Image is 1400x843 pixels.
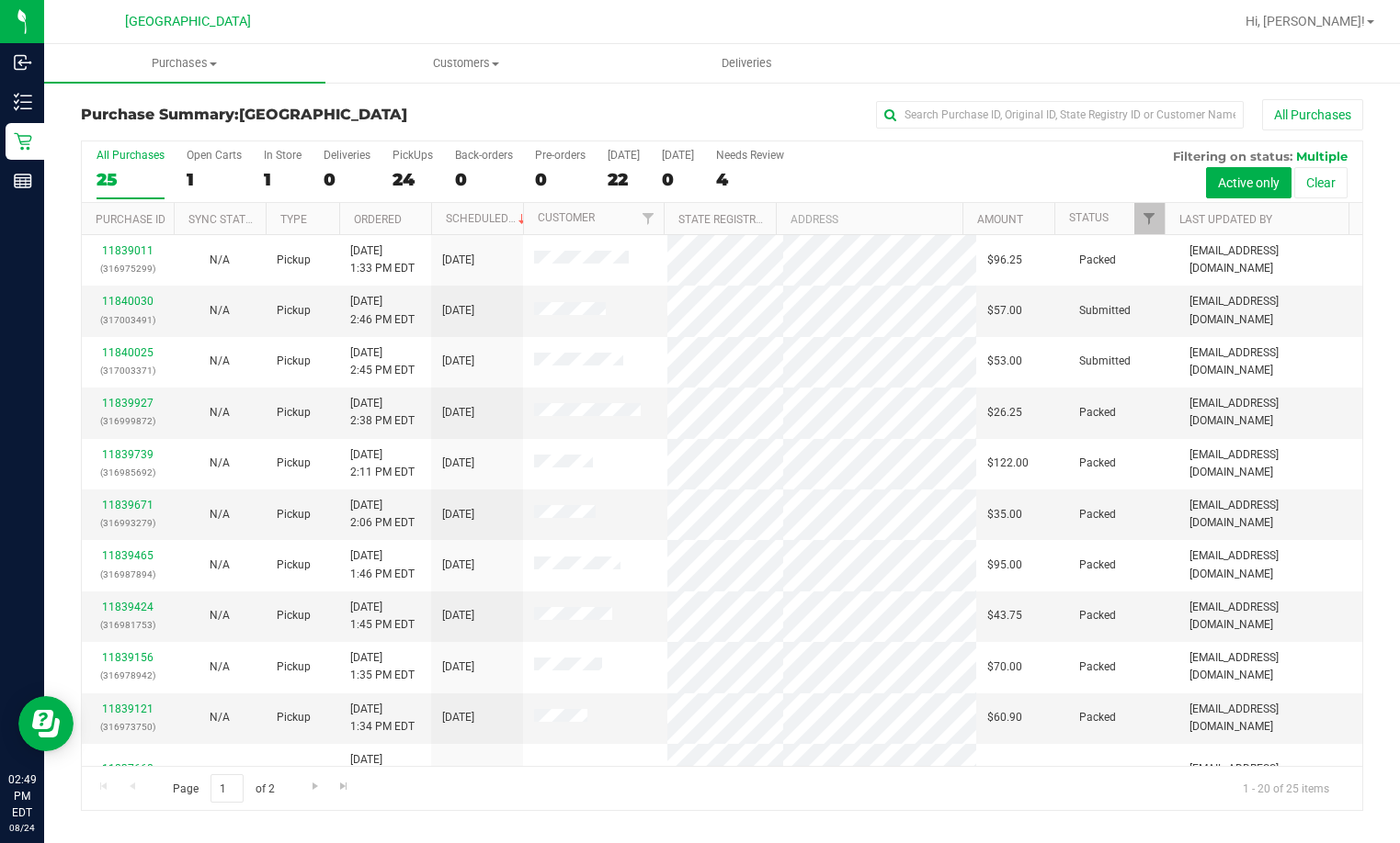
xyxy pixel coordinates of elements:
[350,701,415,736] span: [DATE] 1:34 PM EDT
[1189,547,1351,582] span: [EMAIL_ADDRESS][DOMAIN_NAME]
[608,149,640,162] div: [DATE]
[277,404,311,421] span: Pickup
[1179,213,1272,226] a: Last Updated By
[442,556,474,574] span: [DATE]
[93,311,163,329] p: (317003491)
[1228,774,1344,802] span: 1 - 20 of 25 items
[125,14,251,29] span: [GEOGRAPHIC_DATA]
[331,774,358,799] a: Go to the last page
[987,353,1022,370] span: $53.00
[350,649,415,684] span: [DATE] 1:35 PM EDT
[210,302,230,320] button: N/A
[716,149,784,162] div: Needs Review
[277,658,311,676] span: Pickup
[1079,302,1131,320] span: Submitted
[350,242,415,277] span: [DATE] 1:33 PM EDT
[210,253,230,266] span: Not Applicable
[987,506,1022,523] span: $35.00
[277,506,311,523] span: Pickup
[210,556,230,574] button: N/A
[1189,701,1351,736] span: [EMAIL_ADDRESS][DOMAIN_NAME]
[102,346,154,359] a: 11840025
[442,709,474,726] span: [DATE]
[442,455,474,472] span: [DATE]
[1173,149,1292,163] span: Filtering on status:
[535,169,586,190] div: 0
[354,213,402,226] a: Ordered
[210,558,230,571] span: Not Applicable
[446,212,529,225] a: Scheduled
[210,406,230,419] span: Not Applicable
[350,395,415,430] span: [DATE] 2:38 PM EDT
[210,658,230,676] button: N/A
[277,353,311,370] span: Pickup
[93,667,163,684] p: (316978942)
[1294,167,1348,198] button: Clear
[102,762,154,775] a: 11837668
[326,55,606,72] span: Customers
[393,169,433,190] div: 24
[977,213,1023,226] a: Amount
[210,456,230,469] span: Not Applicable
[210,353,230,370] button: N/A
[1079,455,1116,472] span: Packed
[264,169,302,190] div: 1
[277,302,311,320] span: Pickup
[776,203,962,235] th: Address
[210,709,230,726] button: N/A
[1079,252,1116,269] span: Packed
[1079,607,1116,624] span: Packed
[210,609,230,622] span: Not Applicable
[280,213,307,226] a: Type
[102,651,154,664] a: 11839156
[211,774,244,803] input: 1
[535,149,586,162] div: Pre-orders
[102,601,154,613] a: 11839424
[277,455,311,472] span: Pickup
[987,709,1022,726] span: $60.90
[350,751,420,804] span: [DATE] 10:51 AM EDT
[1189,446,1351,481] span: [EMAIL_ADDRESS][DOMAIN_NAME]
[442,252,474,269] span: [DATE]
[1189,344,1351,379] span: [EMAIL_ADDRESS][DOMAIN_NAME]
[987,302,1022,320] span: $57.00
[277,556,311,574] span: Pickup
[157,774,290,803] span: Page of 2
[455,149,513,162] div: Back-orders
[1296,149,1348,163] span: Multiple
[102,397,154,410] a: 11839927
[93,412,163,430] p: (316999872)
[93,362,163,379] p: (317003371)
[1134,203,1165,234] a: Filter
[1069,211,1109,224] a: Status
[350,599,415,634] span: [DATE] 1:45 PM EDT
[8,771,36,821] p: 02:49 PM EDT
[210,660,230,673] span: Not Applicable
[1079,353,1131,370] span: Submitted
[210,455,230,472] button: N/A
[97,169,165,190] div: 25
[1189,497,1351,532] span: [EMAIL_ADDRESS][DOMAIN_NAME]
[93,514,163,532] p: (316993279)
[81,107,508,123] h3: Purchase Summary:
[987,658,1022,676] span: $70.00
[393,149,433,162] div: PickUps
[442,506,474,523] span: [DATE]
[188,213,259,226] a: Sync Status
[102,702,154,715] a: 11839121
[14,132,32,151] inline-svg: Retail
[93,260,163,277] p: (316975299)
[987,607,1022,624] span: $43.75
[102,295,154,308] a: 11840030
[1189,395,1351,430] span: [EMAIL_ADDRESS][DOMAIN_NAME]
[277,607,311,624] span: Pickup
[876,101,1244,129] input: Search Purchase ID, Original ID, State Registry ID or Customer Name...
[632,203,663,234] a: Filter
[239,106,407,123] span: [GEOGRAPHIC_DATA]
[350,446,415,481] span: [DATE] 2:11 PM EDT
[210,404,230,421] button: N/A
[538,211,595,224] a: Customer
[442,353,474,370] span: [DATE]
[1246,14,1365,28] span: Hi, [PERSON_NAME]!
[442,658,474,676] span: [DATE]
